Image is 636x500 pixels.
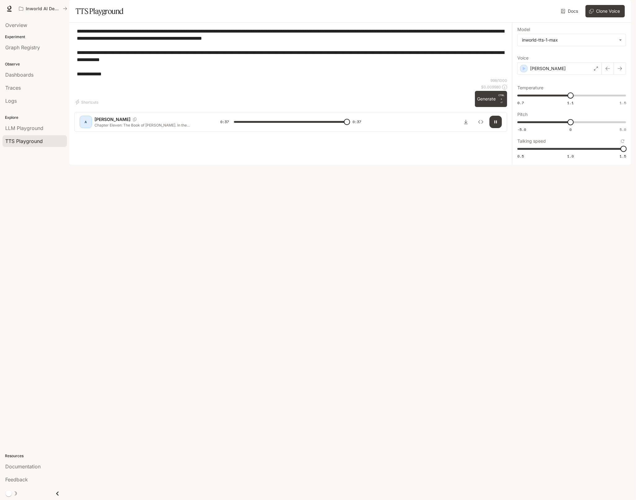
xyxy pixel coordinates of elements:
[522,37,616,43] div: inworld-tts-1-max
[567,154,574,159] span: 1.0
[619,138,626,145] button: Reset to default
[353,119,361,125] span: 0:37
[16,2,70,15] button: All workspaces
[517,127,526,132] span: -5.0
[498,93,505,101] p: CTRL +
[517,112,528,117] p: Pitch
[498,93,505,105] p: ⏎
[74,97,101,107] button: Shortcuts
[76,5,124,17] h1: TTS Playground
[620,100,626,105] span: 1.5
[475,116,487,128] button: Inspect
[81,117,91,127] div: A
[518,34,626,46] div: inworld-tts-1-max
[460,116,472,128] button: Download audio
[94,123,205,128] p: Chapter Eleven: The Book of [PERSON_NAME]. In the [DEMOGRAPHIC_DATA][PERSON_NAME] Version of the ...
[560,5,581,17] a: Docs
[94,116,130,123] p: [PERSON_NAME]
[569,127,572,132] span: 0
[517,56,529,60] p: Voice
[517,139,546,143] p: Talking speed
[490,78,507,83] p: 998 / 1000
[26,6,60,11] p: Inworld AI Demos
[530,65,566,72] p: [PERSON_NAME]
[586,5,625,17] button: Clone Voice
[475,91,507,107] button: GenerateCTRL +⏎
[620,127,626,132] span: 5.0
[517,86,543,90] p: Temperature
[567,100,574,105] span: 1.1
[517,100,524,105] span: 0.7
[517,27,530,32] p: Model
[620,154,626,159] span: 1.5
[517,154,524,159] span: 0.5
[130,118,139,121] button: Copy Voice ID
[220,119,229,125] span: 0:37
